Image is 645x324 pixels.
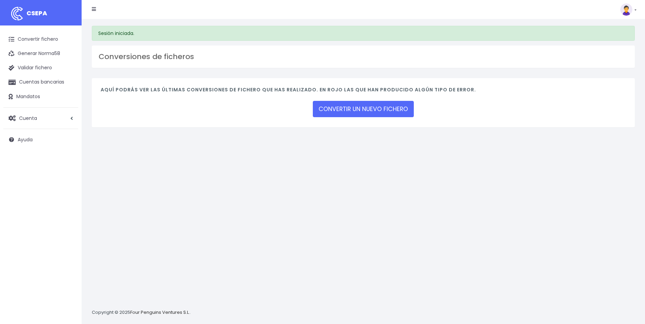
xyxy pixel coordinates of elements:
a: Cuentas bancarias [3,75,78,89]
h3: Conversiones de ficheros [99,52,628,61]
h4: Aquí podrás ver las últimas conversiones de fichero que has realizado. En rojo las que han produc... [101,87,626,96]
img: profile [620,3,632,16]
a: Cuenta [3,111,78,125]
span: Cuenta [19,114,37,121]
a: Generar Norma58 [3,47,78,61]
a: Validar fichero [3,61,78,75]
a: Ayuda [3,132,78,147]
div: Sesión iniciada. [92,26,635,41]
a: Convertir fichero [3,32,78,47]
a: CONVERTIR UN NUEVO FICHERO [313,101,414,117]
img: logo [9,5,26,22]
a: Mandatos [3,90,78,104]
a: Four Penguins Ventures S.L. [130,309,190,316]
span: Ayuda [18,136,33,143]
p: Copyright © 2025 . [92,309,191,316]
span: CSEPA [27,9,47,17]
